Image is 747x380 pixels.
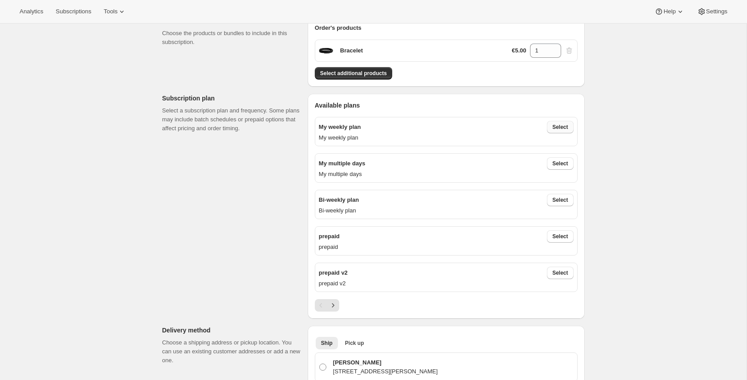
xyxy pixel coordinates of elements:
span: Select [552,233,568,240]
button: Help [649,5,690,18]
button: Analytics [14,5,48,18]
p: Bi-weekly plan [319,196,359,204]
p: My weekly plan [319,123,361,132]
button: Select [547,230,573,243]
p: prepaid v2 [319,268,348,277]
button: Subscriptions [50,5,96,18]
button: Select additional products [315,67,392,80]
span: Settings [706,8,727,15]
p: Subscription plan [162,94,301,103]
p: Choose the products or bundles to include in this subscription. [162,29,301,47]
button: Select [547,194,573,206]
span: Pick up [345,340,364,347]
span: Select additional products [320,70,387,77]
span: Analytics [20,8,43,15]
button: Select [547,121,573,133]
p: My multiple days [319,170,574,179]
p: [STREET_ADDRESS][PERSON_NAME] [333,367,438,376]
button: Select [547,157,573,170]
span: Select [552,196,568,204]
nav: Pagination [315,299,339,312]
span: Default Title [319,44,333,58]
button: Select [547,267,573,279]
p: Delivery method [162,326,301,335]
p: My weekly plan [319,133,574,142]
span: Select [552,269,568,276]
p: My multiple days [319,159,365,168]
button: Next [327,299,339,312]
p: Bi-weekly plan [319,206,574,215]
span: Select [552,160,568,167]
span: Ship [321,340,333,347]
span: Help [663,8,675,15]
button: Settings [692,5,733,18]
button: Tools [98,5,132,18]
p: Choose a shipping address or pickup location. You can use an existing customer addresses or add a... [162,338,301,365]
span: Order's products [315,24,361,31]
p: prepaid [319,243,574,252]
p: Select a subscription plan and frequency. Some plans may include batch schedules or prepaid optio... [162,106,301,133]
span: Subscriptions [56,8,91,15]
p: €5.00 [512,46,526,55]
span: Select [552,124,568,131]
span: Available plans [315,101,360,110]
p: [PERSON_NAME] [333,358,438,367]
p: prepaid [319,232,340,241]
p: Bracelet [340,46,363,55]
p: prepaid v2 [319,279,574,288]
span: Tools [104,8,117,15]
